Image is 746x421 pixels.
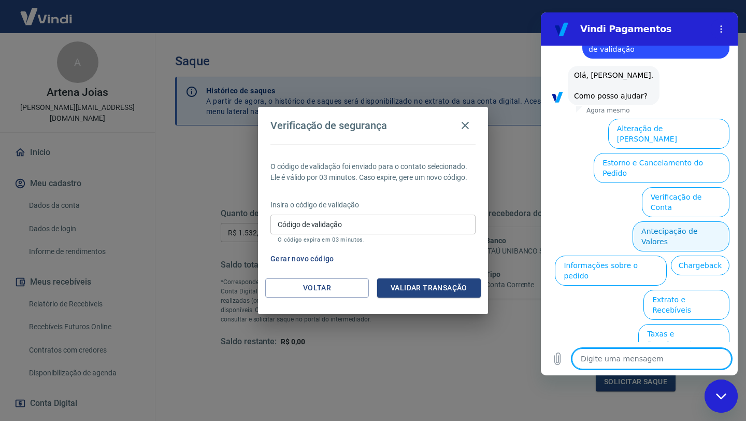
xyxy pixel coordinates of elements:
[270,200,476,210] p: Insira o código de validação
[270,119,387,132] h4: Verificação de segurança
[265,278,369,298] button: Voltar
[270,161,476,183] p: O código de validação foi enviado para o contato selecionado. Ele é válido por 03 minutos. Caso e...
[705,380,738,413] iframe: Botão para abrir a janela de mensagens, conversa em andamento
[541,12,738,375] iframe: Janela de mensagens
[377,278,481,298] button: Validar transação
[278,236,468,243] p: O código expira em 03 minutos.
[266,249,338,269] button: Gerar novo código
